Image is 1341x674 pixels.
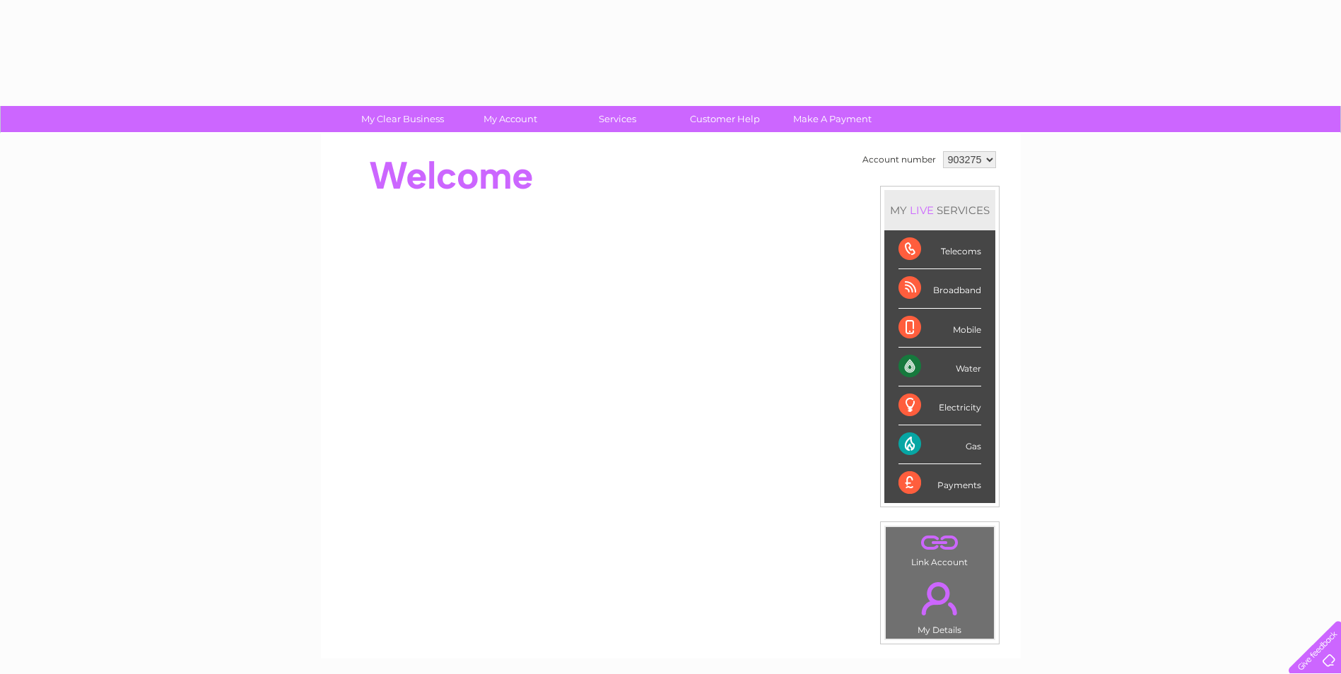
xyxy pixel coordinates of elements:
a: Services [559,106,676,132]
div: Payments [898,464,981,502]
a: Customer Help [667,106,783,132]
a: My Account [452,106,568,132]
td: Account number [859,148,939,172]
a: . [889,531,990,555]
div: Mobile [898,309,981,348]
td: My Details [885,570,995,639]
div: Electricity [898,386,981,425]
a: Make A Payment [774,106,891,132]
td: Link Account [885,526,995,571]
div: Telecoms [898,230,981,269]
div: Broadband [898,269,981,308]
div: LIVE [907,203,937,217]
div: Water [898,348,981,386]
div: Gas [898,425,981,464]
div: MY SERVICES [884,190,995,230]
a: My Clear Business [344,106,461,132]
a: . [889,574,990,623]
